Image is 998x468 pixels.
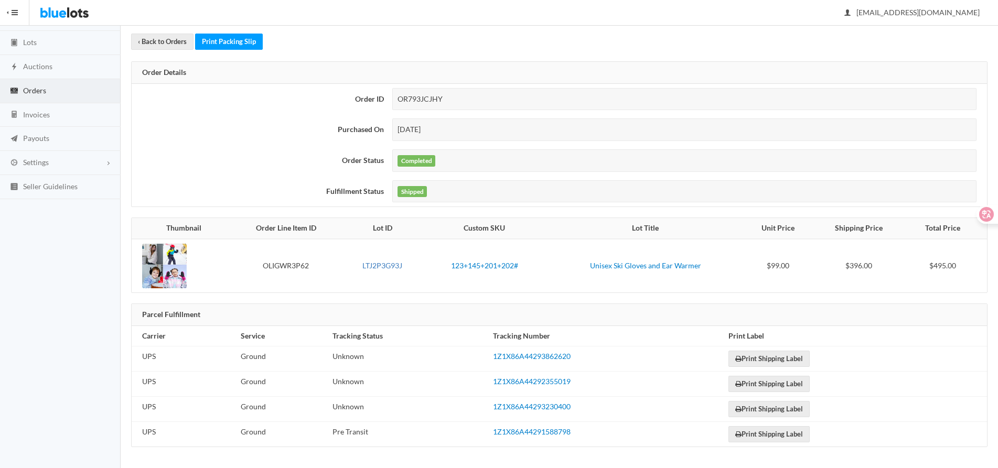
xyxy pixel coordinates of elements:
a: Print Shipping Label [728,426,810,442]
span: Auctions [23,62,52,71]
span: Lots [23,38,37,47]
td: Pre Transit [328,422,489,447]
td: Unknown [328,397,489,422]
td: Ground [237,346,328,372]
ion-icon: clipboard [9,38,19,48]
td: OLIGWR3P62 [229,239,342,292]
span: Orders [23,86,46,95]
td: Unknown [328,372,489,397]
a: Print Packing Slip [195,34,263,50]
span: Seller Guidelines [23,182,78,191]
td: $99.00 [744,239,812,292]
th: Thumbnail [132,218,229,239]
ion-icon: cog [9,158,19,168]
div: [DATE] [392,118,976,141]
th: Carrier [132,326,237,346]
td: UPS [132,372,237,397]
th: Tracking Status [328,326,489,346]
th: Service [237,326,328,346]
div: Parcel Fulfillment [132,304,987,326]
a: LTJ2P3G93J [362,261,402,270]
label: Shipped [398,186,427,198]
a: Unisex Ski Gloves and Ear Warmer [590,261,701,270]
span: Invoices [23,110,50,119]
ion-icon: calculator [9,110,19,120]
div: OR793JCJHY [392,88,976,111]
span: [EMAIL_ADDRESS][DOMAIN_NAME] [845,8,980,17]
th: Total Price [905,218,987,239]
th: Order Status [132,145,388,176]
th: Tracking Number [489,326,724,346]
th: Print Label [724,326,987,346]
a: 1Z1X86A44291588798 [493,427,571,436]
ion-icon: person [842,8,853,18]
a: 123+145+201+202# [451,261,518,270]
span: Payouts [23,134,49,143]
ion-icon: flash [9,62,19,72]
td: UPS [132,422,237,447]
label: Completed [398,155,435,167]
a: Print Shipping Label [728,401,810,417]
a: Print Shipping Label [728,376,810,392]
th: Lot ID [342,218,422,239]
th: Unit Price [744,218,812,239]
a: Print Shipping Label [728,351,810,367]
a: ‹ Back to Orders [131,34,194,50]
th: Custom SKU [422,218,546,239]
th: Lot Title [547,218,744,239]
a: 1Z1X86A44293230400 [493,402,571,411]
th: Fulfillment Status [132,176,388,207]
td: Ground [237,397,328,422]
th: Shipping Price [812,218,905,239]
div: Order Details [132,62,987,84]
td: $495.00 [905,239,987,292]
td: UPS [132,397,237,422]
td: UPS [132,346,237,372]
ion-icon: paper plane [9,134,19,144]
td: Unknown [328,346,489,372]
a: 1Z1X86A44292355019 [493,377,571,386]
th: Order ID [132,84,388,115]
ion-icon: list box [9,182,19,192]
th: Order Line Item ID [229,218,342,239]
ion-icon: cash [9,86,19,96]
td: Ground [237,422,328,447]
td: $396.00 [812,239,905,292]
span: Settings [23,158,49,167]
a: 1Z1X86A44293862620 [493,352,571,361]
td: Ground [237,372,328,397]
th: Purchased On [132,114,388,145]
